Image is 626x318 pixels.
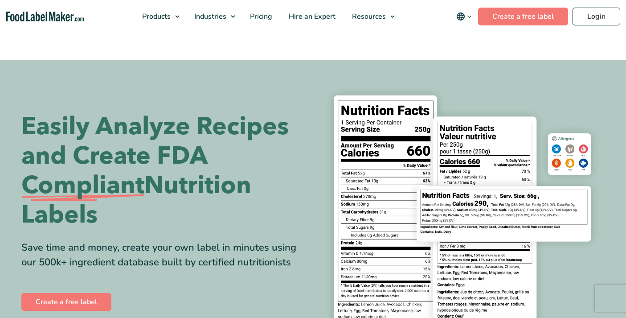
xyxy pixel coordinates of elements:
a: Create a free label [478,8,568,25]
a: Login [573,8,620,25]
span: Pricing [247,12,273,21]
h1: Easily Analyze Recipes and Create FDA Nutrition Labels [21,112,307,230]
span: Resources [349,12,387,21]
span: Compliant [21,171,144,200]
a: Create a free label [21,293,111,311]
span: Hire an Expert [286,12,336,21]
div: Save time and money, create your own label in minutes using our 500k+ ingredient database built b... [21,240,307,270]
span: Industries [192,12,227,21]
span: Products [139,12,172,21]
